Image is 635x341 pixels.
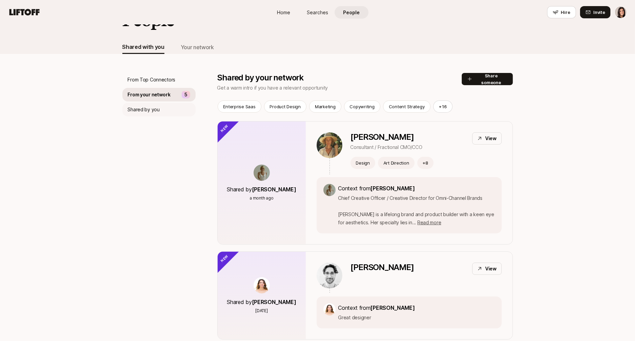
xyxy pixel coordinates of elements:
[315,103,336,110] p: Marketing
[181,40,214,54] button: Your network
[351,132,422,142] p: [PERSON_NAME]
[184,91,187,99] p: 5
[371,185,415,192] span: [PERSON_NAME]
[323,184,336,196] img: ffe3e81d_ce64_47de_b404_400ce086f21d.jpg
[254,165,270,181] img: ffe3e81d_ce64_47de_b404_400ce086f21d.jpg
[389,103,425,110] p: Content Strategy
[255,308,268,314] p: [DATE]
[301,6,335,19] a: Searches
[561,9,570,16] span: Hire
[128,106,160,114] p: Shared by you
[383,159,409,166] p: Art Direction
[277,9,290,16] span: Home
[356,159,370,166] p: Design
[252,299,296,305] span: [PERSON_NAME]
[217,121,513,245] a: Shared by[PERSON_NAME]a month ago[PERSON_NAME]Consultant / Fractional CMO/CCOViewDesignArt Direct...
[128,76,176,84] p: From Top Connectors
[323,303,336,316] img: 8d0482ca_1812_4c98_b136_83a29d302753.jpg
[270,103,301,110] p: Product Design
[343,9,360,16] span: People
[350,103,375,110] p: Copywriting
[615,6,627,18] img: Eleanor Morgan
[223,103,256,110] p: Enterprise Saas
[122,42,164,51] div: Shared with you
[417,220,441,225] span: Read more
[433,100,453,113] button: +16
[338,314,415,322] p: Great designer
[254,277,270,293] img: 8d0482ca_1812_4c98_b136_83a29d302753.jpg
[122,9,174,30] h2: People
[227,298,296,306] p: Shared by
[338,194,495,227] p: Chief Creative Officer / Creative Director for Omni-Channel Brands [PERSON_NAME] is a lifelong br...
[351,143,422,151] p: Consultant / Fractional CMO/CCO
[317,263,342,288] img: d16ef430_ec4c_49c3_9b5a_d1d4a1356738.jpg
[206,240,240,274] div: New
[252,186,296,193] span: [PERSON_NAME]
[206,110,240,144] div: New
[317,132,342,158] img: 6d6ceff9_1fe7_4b2f_ab6d_0c1aaacf4f8f.jpg
[217,73,328,82] p: Shared by your network
[351,263,414,272] p: [PERSON_NAME]
[181,43,214,52] div: Your network
[462,73,513,85] button: Share someone
[417,157,434,169] button: +8
[338,184,495,193] p: Context from
[485,134,497,143] p: View
[580,6,611,18] button: Invite
[371,304,415,311] span: [PERSON_NAME]
[267,6,301,19] a: Home
[250,195,273,201] p: a month ago
[485,265,497,273] p: View
[122,40,164,54] button: Shared with you
[217,84,328,92] p: Get a warm intro if you have a relevant opportunity
[615,6,627,18] button: Eleanor Morgan
[335,6,369,19] a: People
[338,303,415,312] p: Context from
[594,9,605,16] span: Invite
[128,91,171,99] p: From your network
[307,9,328,16] span: Searches
[227,185,296,194] p: Shared by
[217,251,513,340] a: Shared by[PERSON_NAME][DATE][PERSON_NAME]ViewContext from[PERSON_NAME]Great designerNew
[547,6,576,18] button: Hire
